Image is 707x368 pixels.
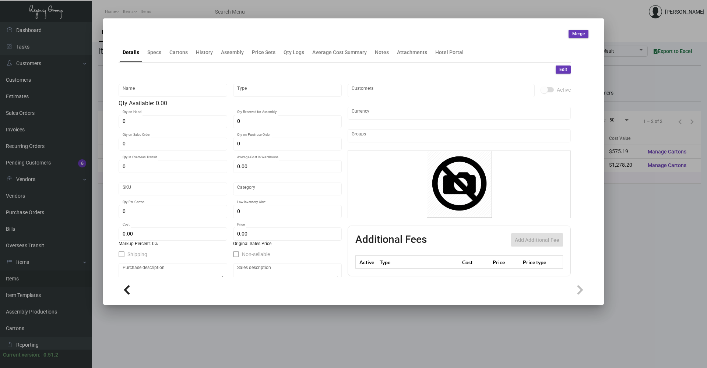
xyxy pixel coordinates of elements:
button: Add Additional Fee [511,233,563,247]
th: Type [378,256,460,269]
span: Active [557,85,571,94]
span: Add Additional Fee [515,237,559,243]
div: Average Cost Summary [312,49,367,56]
div: Attachments [397,49,427,56]
input: Add new.. [352,88,531,93]
th: Cost [460,256,490,269]
th: Price type [521,256,554,269]
span: Non-sellable [242,250,270,259]
div: Price Sets [252,49,275,56]
div: Cartons [169,49,188,56]
button: Merge [569,30,588,38]
div: Assembly [221,49,244,56]
div: Notes [375,49,389,56]
th: Price [491,256,521,269]
button: Edit [556,66,571,74]
span: Shipping [127,250,147,259]
div: Details [123,49,139,56]
div: 0.51.2 [43,351,58,359]
div: Qty Logs [284,49,304,56]
th: Active [356,256,378,269]
div: Qty Available: 0.00 [119,99,342,108]
div: Specs [147,49,161,56]
div: Current version: [3,351,41,359]
div: History [196,49,213,56]
h2: Additional Fees [355,233,427,247]
span: Merge [572,31,585,37]
div: Hotel Portal [435,49,464,56]
input: Add new.. [352,133,567,139]
span: Edit [559,67,567,73]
